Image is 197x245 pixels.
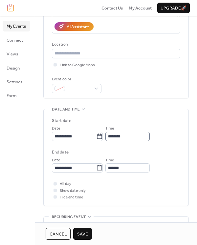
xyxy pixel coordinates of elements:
[161,5,186,11] span: Upgrade 🚀
[67,24,89,30] div: AI Assistant
[60,194,83,201] span: Hide end time
[7,92,17,99] span: Form
[50,231,67,237] span: Cancel
[3,49,30,59] a: Views
[52,125,60,132] span: Date
[129,5,152,11] a: My Account
[7,79,22,85] span: Settings
[52,157,60,164] span: Date
[52,117,71,124] div: Start date
[60,181,71,187] span: All day
[55,22,94,31] button: AI Assistant
[7,51,18,57] span: Views
[157,3,190,13] button: Upgrade🚀
[3,90,30,101] a: Form
[60,188,86,194] span: Show date only
[3,63,30,73] a: Design
[3,35,30,45] a: Connect
[52,214,86,220] span: Recurring event
[77,231,88,237] span: Save
[73,228,92,240] button: Save
[52,76,100,83] div: Event color
[52,41,179,48] div: Location
[105,125,114,132] span: Time
[3,21,30,31] a: My Events
[105,157,114,164] span: Time
[3,76,30,87] a: Settings
[52,106,80,113] span: Date and time
[7,23,26,30] span: My Events
[7,4,14,11] img: logo
[46,228,71,240] button: Cancel
[7,37,23,44] span: Connect
[101,5,123,11] a: Contact Us
[52,149,69,155] div: End date
[60,62,95,69] span: Link to Google Maps
[7,65,20,71] span: Design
